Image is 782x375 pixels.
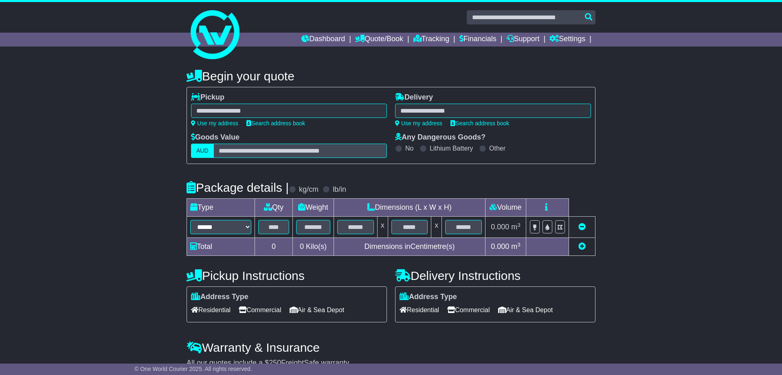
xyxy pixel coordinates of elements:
h4: Pickup Instructions [187,269,387,282]
a: Use my address [395,120,442,126]
h4: Begin your quote [187,69,595,83]
h4: Delivery Instructions [395,269,595,282]
td: Dimensions (L x W x H) [334,199,485,217]
label: lb/in [333,185,346,194]
a: Add new item [578,242,586,251]
td: Qty [255,199,293,217]
a: Remove this item [578,223,586,231]
sup: 3 [517,242,521,248]
label: Pickup [191,93,224,102]
td: Volume [485,199,526,217]
a: Quote/Book [355,33,403,47]
label: Delivery [395,93,433,102]
a: Settings [549,33,585,47]
span: 0.000 [491,223,509,231]
label: Address Type [191,293,248,302]
td: Kilo(s) [293,238,334,256]
td: Dimensions in Centimetre(s) [334,238,485,256]
a: Dashboard [301,33,345,47]
span: Residential [400,304,439,316]
div: All our quotes include a $ FreightSafe warranty. [187,359,595,368]
span: Air & Sea Depot [498,304,553,316]
td: x [431,217,442,238]
a: Financials [459,33,496,47]
td: Weight [293,199,334,217]
td: 0 [255,238,293,256]
label: AUD [191,144,214,158]
a: Search address book [246,120,305,126]
a: Tracking [413,33,449,47]
h4: Warranty & Insurance [187,341,595,354]
label: Lithium Battery [430,144,473,152]
a: Support [507,33,540,47]
span: © One World Courier 2025. All rights reserved. [134,366,252,372]
span: Air & Sea Depot [290,304,345,316]
span: 0.000 [491,242,509,251]
td: x [377,217,388,238]
td: Type [187,199,255,217]
label: kg/cm [299,185,319,194]
span: Commercial [447,304,490,316]
a: Search address book [450,120,509,126]
span: 0 [300,242,304,251]
span: 250 [269,359,281,367]
a: Use my address [191,120,238,126]
span: m [511,223,521,231]
label: No [405,144,413,152]
span: Commercial [239,304,281,316]
label: Address Type [400,293,457,302]
span: m [511,242,521,251]
label: Other [489,144,505,152]
span: Residential [191,304,231,316]
td: Total [187,238,255,256]
label: Goods Value [191,133,239,142]
h4: Package details | [187,181,289,194]
sup: 3 [517,222,521,228]
label: Any Dangerous Goods? [395,133,485,142]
